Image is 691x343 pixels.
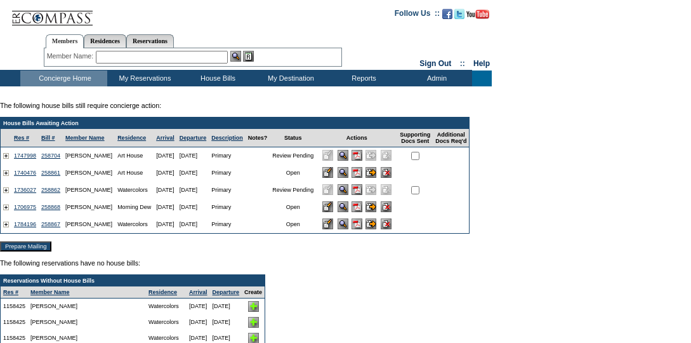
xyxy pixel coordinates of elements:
a: 1736027 [14,187,36,193]
a: Follow us on Twitter [454,13,464,20]
td: Reservations Without House Bills [1,275,265,286]
td: Reports [326,71,399,86]
td: Art House [115,165,154,182]
img: Follow us on Twitter [454,9,464,19]
img: b_pdf.gif [352,184,362,195]
td: Create [242,286,265,299]
input: View [338,219,348,229]
td: Watercolors [146,314,187,330]
img: b_pdf.gif [352,219,362,229]
img: Delete [381,184,392,195]
a: 1784196 [14,221,36,227]
img: View [230,51,241,62]
input: View [338,167,348,178]
td: Supporting Docs Sent [397,129,433,147]
div: Member Name: [47,51,96,62]
td: [DATE] [177,182,209,199]
span: :: [460,59,465,68]
a: Bill # [41,135,55,141]
td: [DATE] [177,199,209,216]
a: Res # [14,135,29,141]
a: Become our fan on Facebook [442,13,452,20]
img: Edit [322,184,333,195]
td: My Reservations [107,71,180,86]
img: Become our fan on Facebook [442,9,452,19]
input: Delete [381,219,392,229]
td: My Destination [253,71,326,86]
td: Primary [209,199,246,216]
td: [DATE] [154,216,177,233]
td: Review Pending [270,182,316,199]
img: b_pdf.gif [352,150,362,161]
img: Add House Bill [248,317,259,328]
td: 1158425 [1,314,28,330]
input: Delete [381,167,392,178]
td: [PERSON_NAME] [63,165,115,182]
input: View [338,184,348,195]
input: Submit for Processing [365,167,376,178]
td: Additional Docs Req'd [433,129,469,147]
td: [DATE] [154,199,177,216]
td: Watercolors [115,182,154,199]
td: [DATE] [187,314,210,330]
td: [PERSON_NAME] [63,216,115,233]
img: Delete [381,150,392,161]
td: Admin [399,71,472,86]
td: [DATE] [210,314,242,330]
td: [PERSON_NAME] [63,199,115,216]
td: Follow Us :: [395,8,440,23]
img: Subscribe to our YouTube Channel [466,10,489,19]
input: Edit [322,201,333,212]
td: [PERSON_NAME] [63,147,115,165]
a: Subscribe to our YouTube Channel [466,13,489,20]
td: [PERSON_NAME] [28,299,146,314]
a: Residence [117,135,146,141]
td: Open [270,216,316,233]
a: 258862 [41,187,60,193]
a: 258868 [41,204,60,210]
td: Primary [209,147,246,165]
a: Departure [180,135,207,141]
img: plus.gif [3,170,9,176]
td: Open [270,165,316,182]
td: Actions [316,129,397,147]
td: 1158425 [1,299,28,314]
td: Watercolors [146,299,187,314]
input: Edit [322,219,333,229]
img: Reservations [243,51,254,62]
a: Arrival [156,135,174,141]
td: Primary [209,165,246,182]
a: Arrival [189,289,207,295]
img: plus.gif [3,187,9,193]
a: 1747998 [14,152,36,159]
a: Departure [213,289,240,295]
td: [DATE] [154,147,177,165]
a: Residence [148,289,177,295]
input: Edit [322,167,333,178]
td: [DATE] [177,147,209,165]
img: b_pdf.gif [352,167,362,178]
img: Submit for Processing [365,150,376,161]
td: [PERSON_NAME] [28,314,146,330]
td: Primary [209,182,246,199]
a: Help [473,59,490,68]
td: [DATE] [177,165,209,182]
img: b_pdf.gif [352,201,362,212]
td: [DATE] [210,299,242,314]
a: 1706975 [14,204,36,210]
a: 258704 [41,152,60,159]
td: House Bills Awaiting Action [1,118,469,129]
a: 258861 [41,170,60,176]
img: Edit [322,150,333,161]
a: 258867 [41,221,60,227]
img: plus.gif [3,222,9,227]
a: Member Name [30,289,70,295]
a: Residences [84,34,126,48]
a: 1740476 [14,170,36,176]
td: [DATE] [177,216,209,233]
input: Delete [381,201,392,212]
td: House Bills [180,71,253,86]
a: Members [46,34,84,48]
td: Notes? [246,129,270,147]
a: Member Name [65,135,105,141]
